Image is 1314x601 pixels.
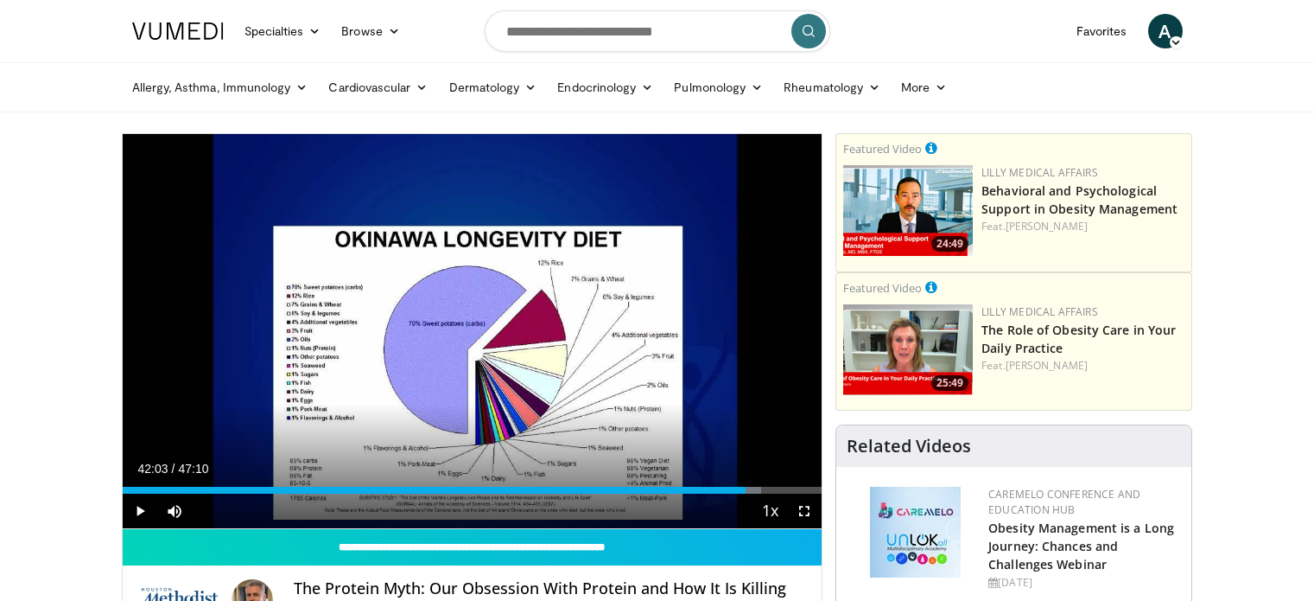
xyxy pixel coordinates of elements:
a: More [891,70,957,105]
a: 25:49 [843,304,973,395]
h4: Related Videos [847,436,971,457]
span: 24:49 [931,236,968,252]
a: Rheumatology [773,70,891,105]
a: Behavioral and Psychological Support in Obesity Management [981,182,1178,217]
div: [DATE] [988,575,1178,591]
a: [PERSON_NAME] [1006,358,1088,373]
small: Featured Video [843,280,922,296]
span: / [172,462,175,476]
img: 45df64a9-a6de-482c-8a90-ada250f7980c.png.150x105_q85_autocrop_double_scale_upscale_version-0.2.jpg [870,487,961,578]
a: The Role of Obesity Care in Your Daily Practice [981,322,1176,356]
a: A [1148,14,1183,48]
a: Allergy, Asthma, Immunology [122,70,319,105]
button: Play [123,494,157,528]
img: ba3304f6-7838-4e41-9c0f-2e31ebde6754.png.150x105_q85_crop-smart_upscale.png [843,165,973,256]
a: [PERSON_NAME] [1006,219,1088,233]
a: Browse [331,14,410,48]
button: Fullscreen [787,494,822,528]
a: Lilly Medical Affairs [981,304,1098,319]
a: Favorites [1066,14,1138,48]
a: Obesity Management is a Long Journey: Chances and Challenges Webinar [988,520,1174,572]
div: Feat. [981,358,1184,374]
span: 47:10 [178,462,208,476]
a: Lilly Medical Affairs [981,165,1098,180]
input: Search topics, interventions [485,10,830,52]
button: Mute [157,494,192,528]
img: e1208b6b-349f-4914-9dd7-f97803bdbf1d.png.150x105_q85_crop-smart_upscale.png [843,304,973,395]
button: Playback Rate [752,494,787,528]
a: Endocrinology [547,70,663,105]
a: Cardiovascular [318,70,438,105]
small: Featured Video [843,141,922,157]
span: 25:49 [931,375,968,391]
video-js: Video Player [123,134,822,529]
span: 42:03 [138,462,168,476]
a: Dermatology [439,70,548,105]
div: Feat. [981,219,1184,234]
a: Specialties [234,14,332,48]
a: CaReMeLO Conference and Education Hub [988,487,1140,517]
a: 24:49 [843,165,973,256]
a: Pulmonology [663,70,773,105]
img: VuMedi Logo [132,22,224,40]
div: Progress Bar [123,487,822,494]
